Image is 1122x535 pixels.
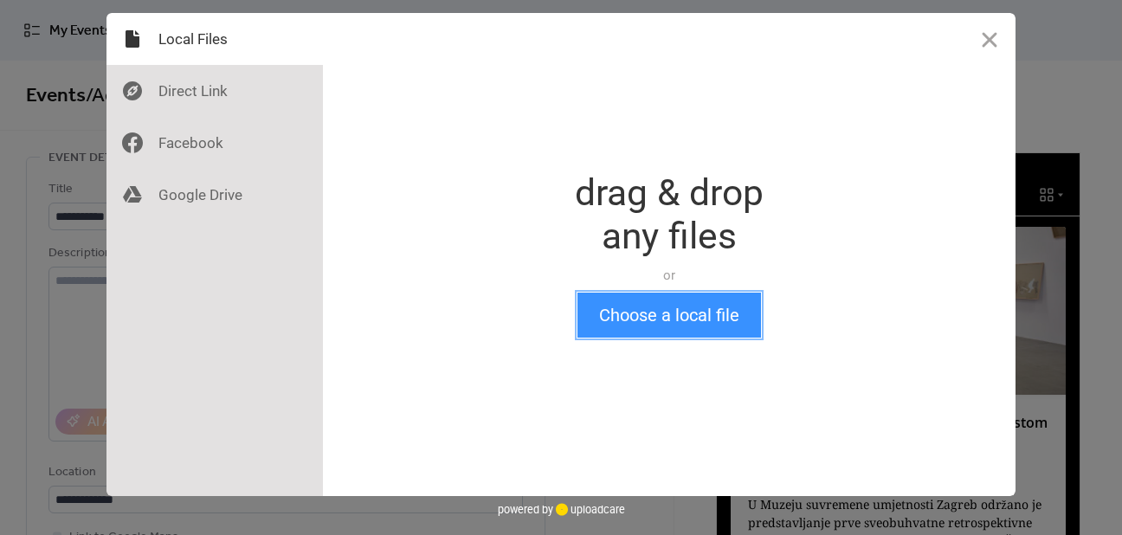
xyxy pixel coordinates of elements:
[498,496,625,522] div: powered by
[964,13,1016,65] button: Close
[106,117,323,169] div: Facebook
[575,171,764,258] div: drag & drop any files
[106,65,323,117] div: Direct Link
[577,293,761,338] button: Choose a local file
[575,267,764,284] div: or
[106,169,323,221] div: Google Drive
[553,503,625,516] a: uploadcare
[106,13,323,65] div: Local Files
